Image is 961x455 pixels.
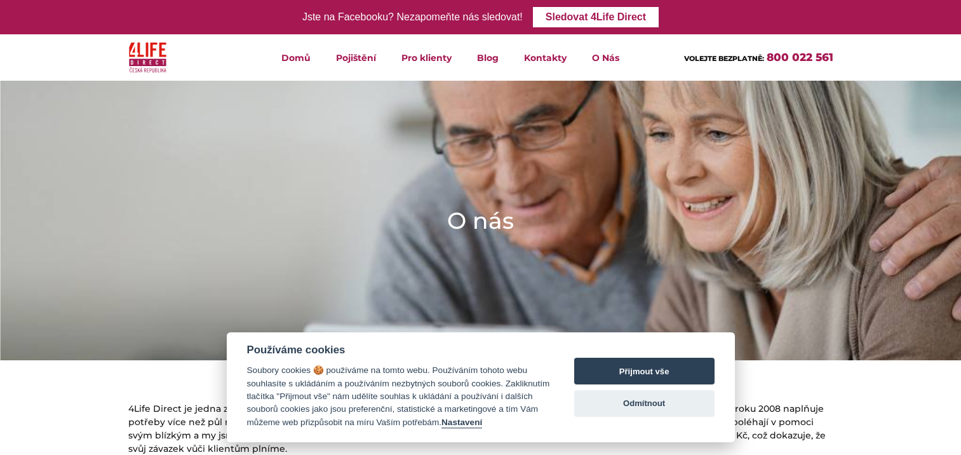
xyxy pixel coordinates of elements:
[511,34,579,81] a: Kontakty
[574,358,715,384] button: Přijmout vše
[767,51,833,64] a: 800 022 561
[441,418,482,428] button: Nastavení
[302,8,523,27] div: Jste na Facebooku? Nezapomeňte nás sledovat!
[464,34,511,81] a: Blog
[247,364,550,429] div: Soubory cookies 🍪 používáme na tomto webu. Používáním tohoto webu souhlasíte s ukládáním a použív...
[447,205,514,236] h1: O nás
[684,54,764,63] span: VOLEJTE BEZPLATNĚ:
[247,344,550,357] div: Používáme cookies
[533,7,659,27] a: Sledovat 4Life Direct
[574,390,715,417] button: Odmítnout
[129,39,167,76] img: 4Life Direct Česká republika logo
[269,34,323,81] a: Domů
